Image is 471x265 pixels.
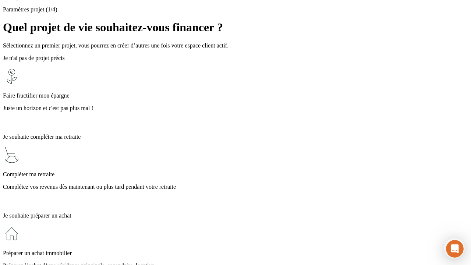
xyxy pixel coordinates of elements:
[3,105,468,112] p: Juste un horizon et c'est pas plus mal !
[3,42,229,49] span: Sélectionnez un premier projet, vous pourrez en créer d’autres une fois votre espace client actif.
[3,171,468,178] p: Compléter ma retraite
[3,6,468,13] p: Paramètres projet (1/4)
[3,212,468,219] p: Je souhaite préparer un achat
[446,240,464,258] iframe: Intercom live chat
[3,55,468,61] p: Je n'ai pas de projet précis
[444,238,465,259] iframe: Intercom live chat discovery launcher
[3,21,468,34] h1: Quel projet de vie souhaitez-vous financer ?
[3,184,468,190] p: Complétez vos revenus dès maintenant ou plus tard pendant votre retraite
[3,134,468,140] p: Je souhaite compléter ma retraite
[3,250,468,257] p: Préparer un achat immobilier
[3,92,468,99] p: Faire fructifier mon épargne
